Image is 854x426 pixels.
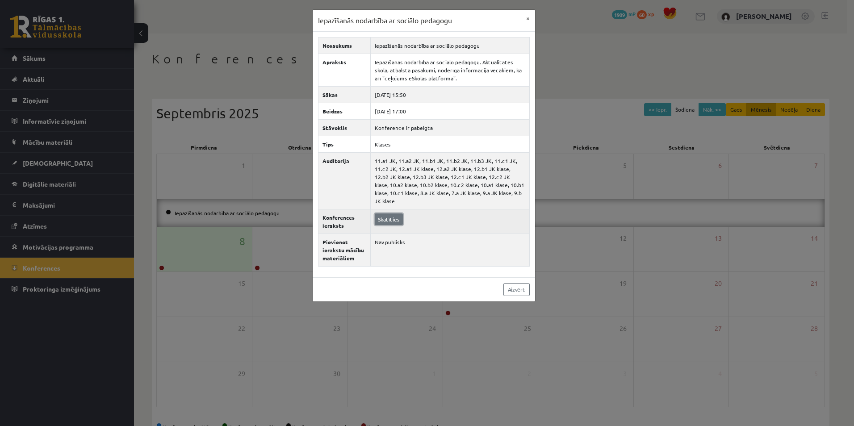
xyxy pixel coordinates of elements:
[318,234,370,266] th: Pievienot ierakstu mācību materiāliem
[318,86,370,103] th: Sākas
[318,54,370,86] th: Apraksts
[318,15,452,26] h3: Iepazīšanās nodarbība ar sociālo pedagogu
[318,37,370,54] th: Nosaukums
[318,152,370,209] th: Auditorija
[318,209,370,234] th: Konferences ieraksts
[370,119,529,136] td: Konference ir pabeigta
[370,103,529,119] td: [DATE] 17:00
[521,10,535,27] button: ×
[318,119,370,136] th: Stāvoklis
[370,37,529,54] td: Iepazīšanās nodarbība ar sociālo pedagogu
[370,152,529,209] td: 11.a1 JK, 11.a2 JK, 11.b1 JK, 11.b2 JK, 11.b3 JK, 11.c1 JK, 11.c2 JK, 12.a1 JK klase, 12.a2 JK kl...
[370,86,529,103] td: [DATE] 15:50
[370,234,529,266] td: Nav publisks
[370,136,529,152] td: Klases
[370,54,529,86] td: Iepazīšanās nodarbība ar sociālo pedagogu. Aktuālitātes skolā, atbalsta pasākumi, noderīga inform...
[318,136,370,152] th: Tips
[375,213,403,225] a: Skatīties
[503,283,530,296] a: Aizvērt
[318,103,370,119] th: Beidzas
